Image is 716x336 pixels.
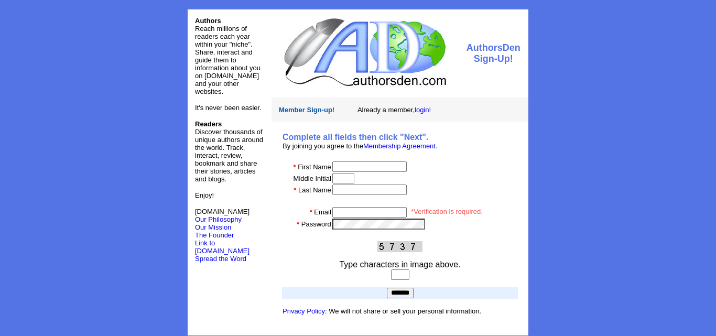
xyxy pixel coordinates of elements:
[195,215,242,223] a: Our Philosophy
[195,223,231,231] a: Our Mission
[467,42,520,64] font: AuthorsDen Sign-Up!
[298,163,331,171] font: First Name
[195,239,249,255] a: Link to [DOMAIN_NAME]
[195,17,221,25] font: Authors
[298,186,331,194] font: Last Name
[314,208,331,216] font: Email
[283,307,325,315] a: Privacy Policy
[195,120,222,128] b: Readers
[283,307,481,315] font: : We will not share or sell your personal information.
[357,106,431,114] font: Already a member,
[415,106,431,114] a: login!
[195,255,246,263] font: Spread the Word
[195,231,234,239] a: The Founder
[195,208,249,223] font: [DOMAIN_NAME]
[339,260,460,269] font: Type characters in image above.
[283,133,428,142] b: Complete all fields then click "Next".
[411,208,483,215] font: *Verification is required.
[195,254,246,263] a: Spread the Word
[195,191,214,199] font: Enjoy!
[195,104,262,112] font: It's never been easier.
[279,106,334,114] font: Member Sign-up!
[195,120,263,183] font: Discover thousands of unique authors around the world. Track, interact, review, bookmark and shar...
[363,142,436,150] a: Membership Agreement
[281,17,448,88] img: logo.jpg
[195,25,261,95] font: Reach millions of readers each year within your "niche". Share, interact and guide them to inform...
[301,220,331,228] font: Password
[283,142,438,150] font: By joining you agree to the .
[377,241,422,252] img: This Is CAPTCHA Image
[294,175,331,182] font: Middle Initial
